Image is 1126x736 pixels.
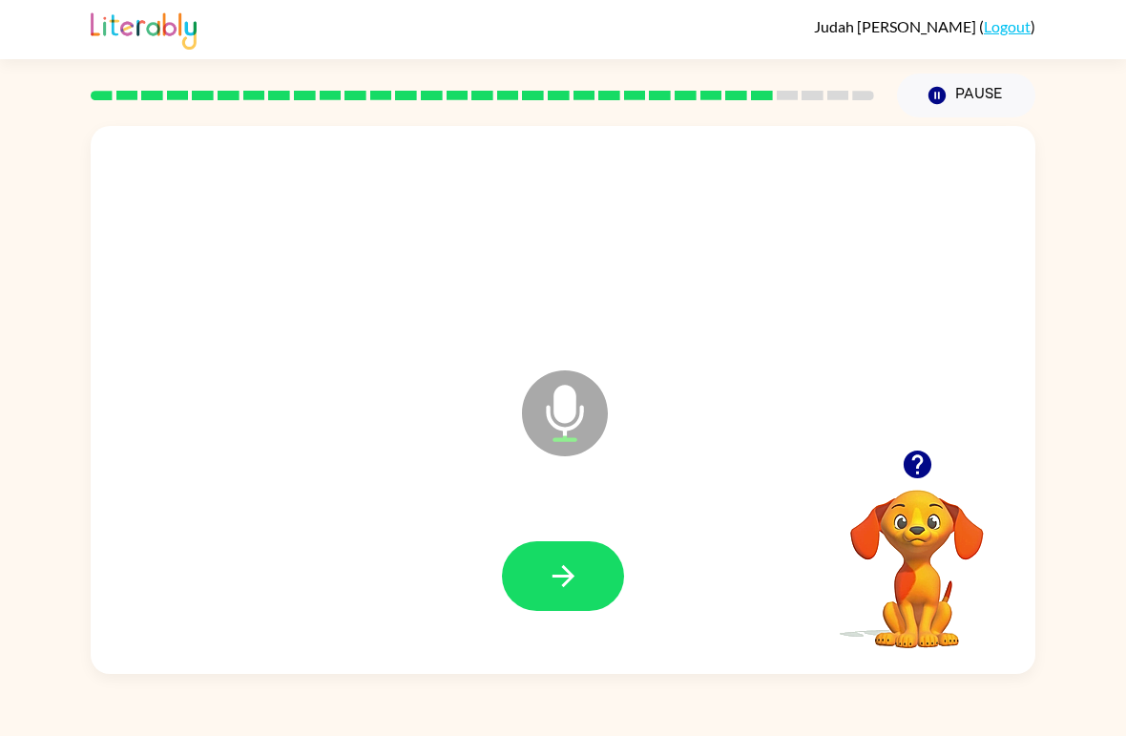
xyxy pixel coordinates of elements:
a: Logout [984,17,1031,35]
span: Judah [PERSON_NAME] [814,17,979,35]
video: Your browser must support playing .mp4 files to use Literably. Please try using another browser. [822,460,1012,651]
div: ( ) [814,17,1035,35]
img: Literably [91,8,197,50]
button: Pause [897,74,1035,117]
